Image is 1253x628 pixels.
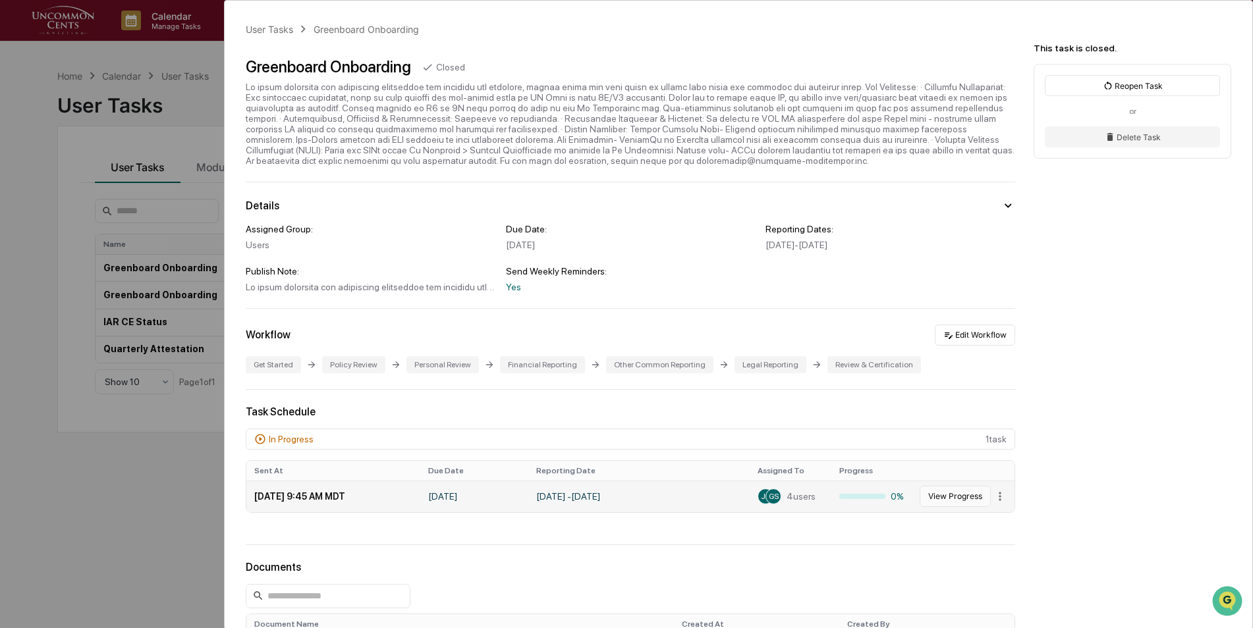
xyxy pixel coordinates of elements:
[1045,126,1220,147] button: Delete Task
[246,57,411,76] div: Greenboard Onboarding
[13,167,24,178] div: 🖐️
[246,328,291,341] div: Workflow
[246,266,495,276] div: Publish Note:
[766,240,827,250] span: [DATE] - [DATE]
[606,356,713,373] div: Other Common Reporting
[131,223,159,233] span: Pylon
[920,486,991,507] button: View Progress
[322,356,385,373] div: Policy Review
[8,161,90,184] a: 🖐️Preclearance
[750,461,831,481] th: Assigned To
[506,224,756,234] div: Due Date:
[935,325,1015,346] button: Edit Workflow
[831,461,913,481] th: Progress
[1045,107,1220,116] div: or
[246,561,1015,573] div: Documents
[45,101,216,114] div: Start new chat
[735,356,806,373] div: Legal Reporting
[314,24,419,35] div: Greenboard Onboarding
[90,161,169,184] a: 🗄️Attestations
[246,356,301,373] div: Get Started
[246,82,1015,166] div: Lo ipsum dolorsita con adipiscing elitseddoe tem incididu utl etdolore, magnaa enima min veni qui...
[1211,585,1246,620] iframe: Open customer support
[769,492,779,501] span: GS
[420,461,528,481] th: Due Date
[766,224,1015,234] div: Reporting Dates:
[13,28,240,49] p: How can we help?
[26,166,85,179] span: Preclearance
[761,492,770,501] span: JB
[246,224,495,234] div: Assigned Group:
[1034,43,1231,53] div: This task is closed.
[528,461,750,481] th: Reporting Date
[246,199,279,212] div: Details
[246,240,495,250] div: Users
[8,186,88,209] a: 🔎Data Lookup
[1045,75,1220,96] button: Reopen Task
[246,282,495,292] div: Lo ipsum dolorsita con adipiscing elitseddoe tem incididu utl etdolore, magnaa enima min veni qui...
[246,429,1015,450] div: 1 task
[246,406,1015,418] div: Task Schedule
[246,461,420,481] th: Sent At
[109,166,163,179] span: Attestations
[839,491,905,502] div: 0%
[506,282,756,292] div: Yes
[827,356,921,373] div: Review & Certification
[420,481,528,512] td: [DATE]
[406,356,479,373] div: Personal Review
[96,167,106,178] div: 🗄️
[246,24,293,35] div: User Tasks
[506,266,756,276] div: Send Weekly Reminders:
[93,222,159,233] a: Powered byPylon
[246,481,420,512] td: [DATE] 9:45 AM MDT
[13,101,37,124] img: 1746055101610-c473b297-6a78-478c-a979-82029cc54cd1
[26,191,83,204] span: Data Lookup
[45,114,167,124] div: We're available if you need us!
[13,192,24,203] div: 🔎
[528,481,750,512] td: [DATE] - [DATE]
[506,240,756,250] div: [DATE]
[436,62,465,72] div: Closed
[787,491,816,502] span: 4 users
[224,105,240,120] button: Start new chat
[500,356,585,373] div: Financial Reporting
[269,434,314,444] div: In Progress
